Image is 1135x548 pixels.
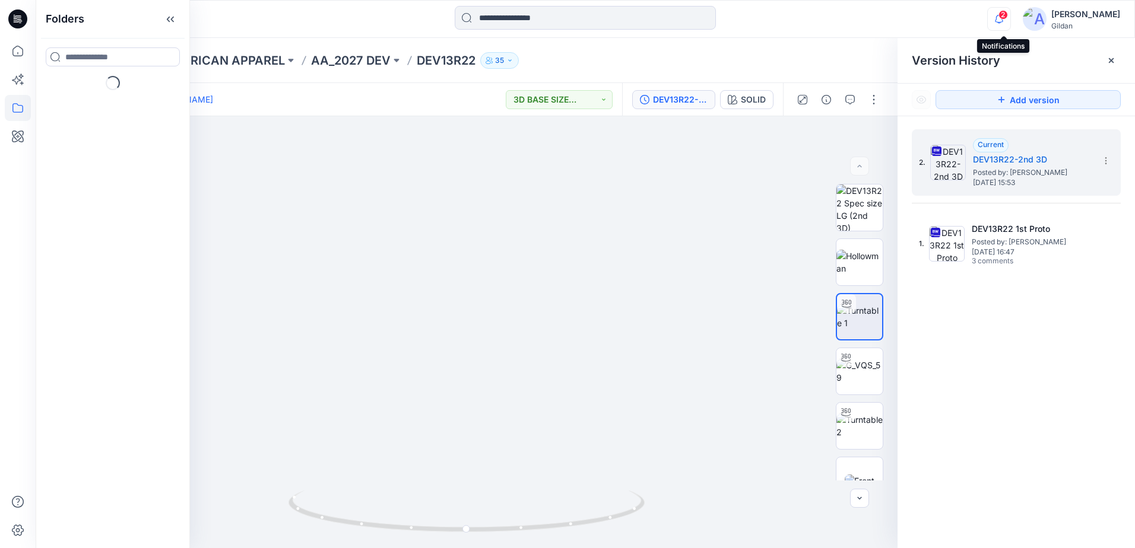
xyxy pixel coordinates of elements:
[836,250,883,275] img: Hollowman
[836,413,883,438] img: Turntable 2
[972,236,1090,248] span: Posted by: Marlon Anibal Castro
[912,90,931,109] button: Show Hidden Versions
[1051,21,1120,30] div: Gildan
[973,179,1092,187] span: [DATE] 15:53
[912,53,1000,68] span: Version History
[311,52,391,69] a: AA_2027 DEV
[817,90,836,109] button: Details
[930,145,966,180] img: DEV13R22-2nd 3D
[998,10,1008,20] span: 2
[972,257,1055,266] span: 3 comments
[495,54,504,67] p: 35
[973,152,1092,167] h5: DEV13R22-2nd 3D
[919,238,924,249] span: 1.
[836,184,883,231] img: DEV13R22 Spec size LG (2nd 3D)
[1107,56,1116,65] button: Close
[919,157,925,168] span: 2.
[164,52,285,69] a: AMERICAN APPAREL
[836,359,883,384] img: G_VQS_59
[837,304,882,329] img: Turntable 1
[972,222,1090,236] h5: DEV13R22 1st Proto
[1051,7,1120,21] div: [PERSON_NAME]
[978,140,1004,149] span: Current
[845,474,874,487] img: Front
[929,226,965,262] img: DEV13R22 1st Proto
[972,248,1090,256] span: [DATE] 16:47
[973,167,1092,179] span: Posted by: Marlon Anibal Castro
[741,93,766,106] div: SOLID
[1023,7,1047,31] img: avatar
[417,52,475,69] p: DEV13R22
[720,90,773,109] button: SOLID
[653,93,708,106] div: DEV13R22-2nd 3D
[480,52,519,69] button: 35
[632,90,715,109] button: DEV13R22-2nd 3D
[936,90,1121,109] button: Add version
